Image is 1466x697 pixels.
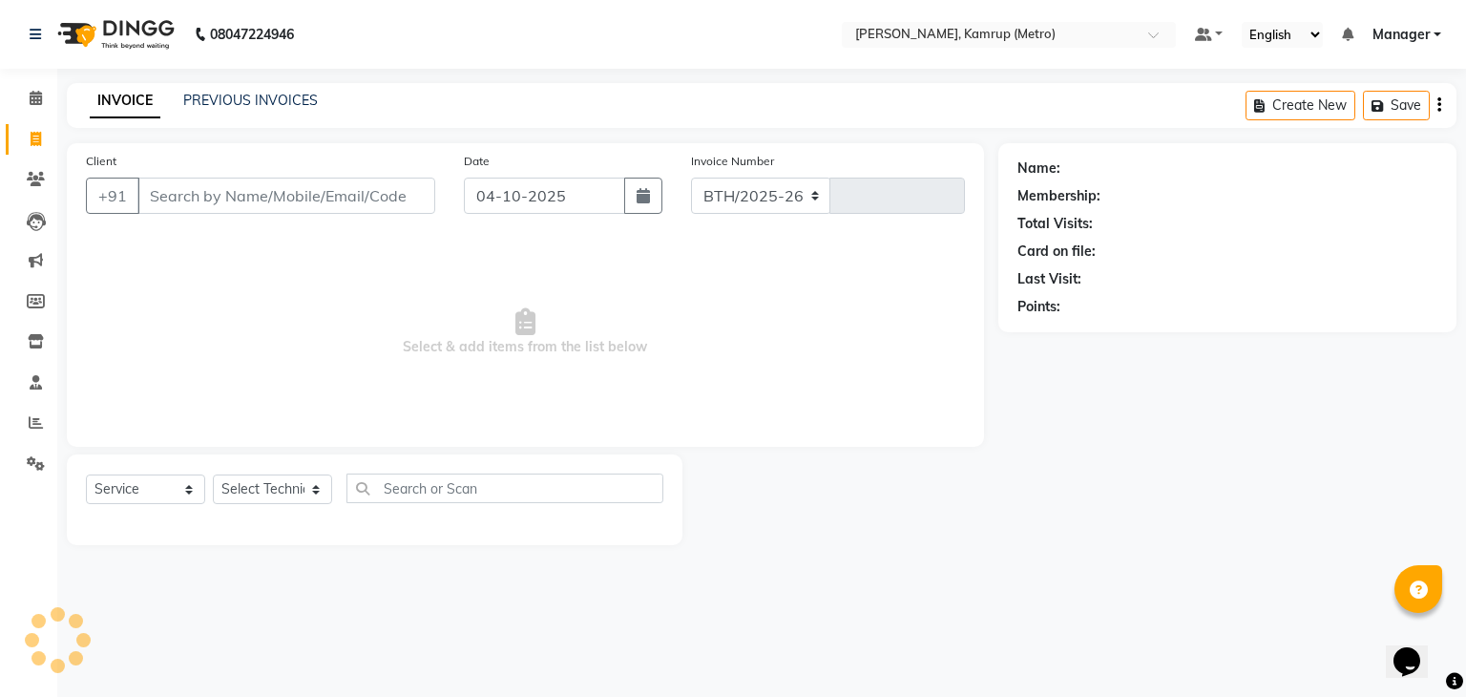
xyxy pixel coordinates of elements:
[86,237,965,428] span: Select & add items from the list below
[1017,297,1060,317] div: Points:
[464,153,490,170] label: Date
[1246,91,1355,120] button: Create New
[1017,214,1093,234] div: Total Visits:
[49,8,179,61] img: logo
[183,92,318,109] a: PREVIOUS INVOICES
[137,178,435,214] input: Search by Name/Mobile/Email/Code
[1017,186,1100,206] div: Membership:
[691,153,774,170] label: Invoice Number
[1372,25,1430,45] span: Manager
[86,178,139,214] button: +91
[1386,621,1447,678] iframe: chat widget
[1017,269,1081,289] div: Last Visit:
[90,84,160,118] a: INVOICE
[210,8,294,61] b: 08047224946
[1017,158,1060,179] div: Name:
[86,153,116,170] label: Client
[1017,242,1096,262] div: Card on file:
[346,474,663,503] input: Search or Scan
[1363,91,1430,120] button: Save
